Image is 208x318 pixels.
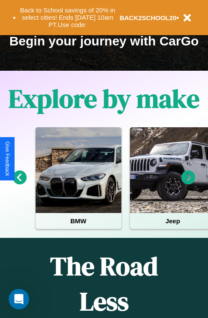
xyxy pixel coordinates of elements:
h1: Explore by make [9,81,199,116]
h4: BMW [36,213,121,229]
button: Back to School savings of 20% in select cities! Ends [DATE] 10am PT.Use code: [16,4,120,31]
iframe: Intercom live chat [9,289,29,309]
div: Give Feedback [4,141,10,176]
b: BACK2SCHOOL20 [120,14,177,21]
